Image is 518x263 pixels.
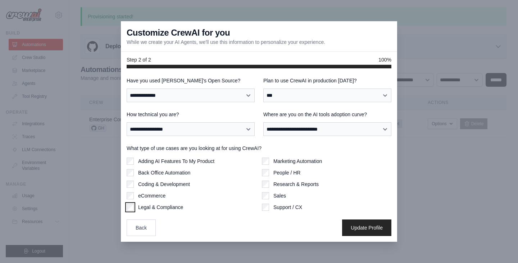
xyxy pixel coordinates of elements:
label: Have you used [PERSON_NAME]'s Open Source? [127,77,255,84]
button: Back [127,219,156,236]
label: Plan to use CrewAI in production [DATE]? [263,77,391,84]
span: 100% [378,56,391,63]
label: Back Office Automation [138,169,190,176]
label: Adding AI Features To My Product [138,158,214,165]
label: Where are you on the AI tools adoption curve? [263,111,391,118]
label: Legal & Compliance [138,204,183,211]
label: Support / CX [273,204,302,211]
label: Research & Reports [273,181,319,188]
label: People / HR [273,169,300,176]
span: Step 2 of 2 [127,56,151,63]
button: Update Profile [342,219,391,236]
label: How technical you are? [127,111,255,118]
p: While we create your AI Agents, we'll use this information to personalize your experience. [127,38,325,46]
h3: Customize CrewAI for you [127,27,230,38]
label: Coding & Development [138,181,190,188]
label: Marketing Automation [273,158,322,165]
label: Sales [273,192,286,199]
label: What type of use cases are you looking at for using CrewAI? [127,145,391,152]
label: eCommerce [138,192,165,199]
